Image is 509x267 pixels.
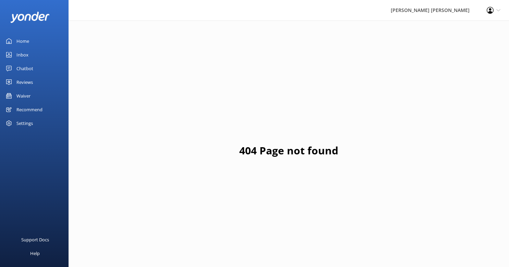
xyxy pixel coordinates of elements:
div: Settings [16,116,33,130]
div: Support Docs [21,233,49,246]
h1: 404 Page not found [239,142,338,159]
div: Reviews [16,75,33,89]
div: Inbox [16,48,28,62]
img: yonder-white-logo.png [10,12,50,23]
div: Chatbot [16,62,33,75]
div: Waiver [16,89,31,103]
div: Help [30,246,40,260]
div: Home [16,34,29,48]
div: Recommend [16,103,43,116]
